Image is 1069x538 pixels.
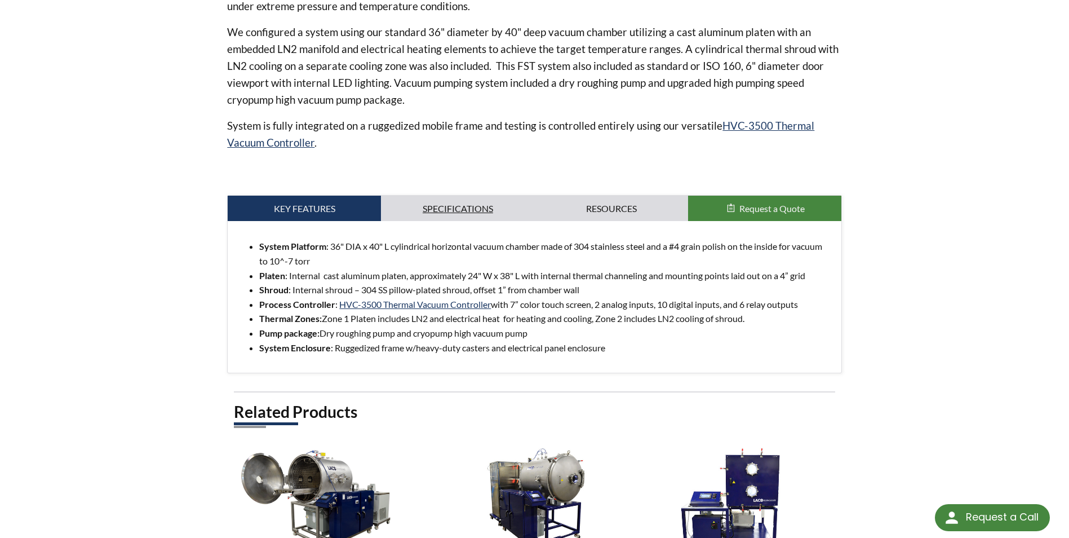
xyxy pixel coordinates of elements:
li: Dry roughing pump and cryopump high vacuum pump [259,326,832,341]
p: We configured a system using our standard 36" diameter by 40" deep vacuum chamber utilizing a cas... [227,24,841,108]
h2: Related Products [234,402,835,422]
strong: System Enclosure [259,342,331,353]
div: Request a Call [966,504,1039,530]
button: Request a Quote [688,196,841,222]
li: : with 7” color touch screen, 2 analog inputs, 10 digital inputs, and 6 relay outputs [259,297,832,312]
strong: Platen [259,270,285,281]
li: Zone 1 Platen includes LN2 and electrical heat for heating and cooling, Zone 2 includes LN2 cooli... [259,311,832,326]
a: Specifications [381,196,534,222]
a: Key Features [228,196,381,222]
strong: Thermal Zones: [259,313,322,324]
span: Request a Quote [739,203,805,214]
div: Request a Call [935,504,1050,531]
img: round button [943,509,961,527]
a: Resources [535,196,688,222]
a: HVC-3500 Thermal Vacuum Controller [227,119,814,149]
p: System is fully integrated on a ruggedized mobile frame and testing is controlled entirely using ... [227,117,841,151]
li: : Ruggedized frame w/heavy-duty casters and electrical panel enclosure [259,341,832,355]
a: HVC-3500 Thermal Vacuum Controller [339,299,491,310]
strong: Process Controller [259,299,335,310]
strong: System Platform [259,241,326,252]
li: : Internal cast aluminum platen, approximately 24" W x 38" L with internal thermal channeling and... [259,268,832,283]
li: : 36" DIA x 40" L cylindrical horizontal vacuum chamber made of 304 stainless steel and a #4 grai... [259,239,832,268]
strong: Shroud [259,284,289,295]
li: : Internal shroud – 304 SS pillow-plated shroud, offset 1” from chamber wall [259,283,832,297]
strong: Pump package: [259,328,320,338]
